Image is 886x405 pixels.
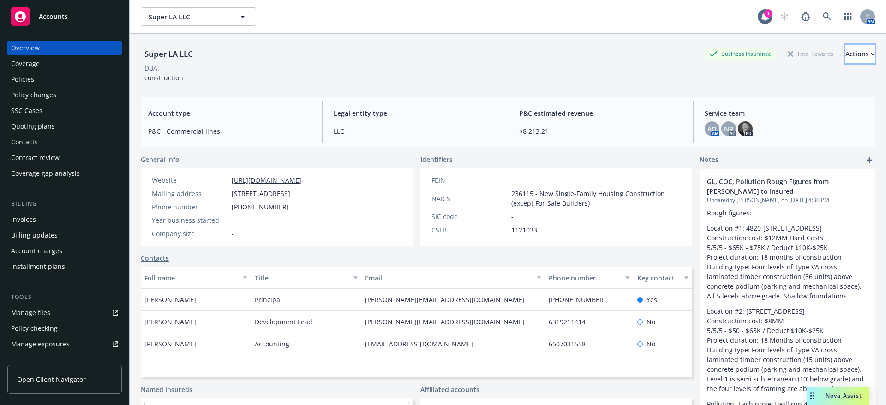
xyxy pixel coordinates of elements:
div: Policies [11,72,34,87]
a: Account charges [7,244,122,258]
span: Development Lead [255,317,312,327]
span: construction [144,73,183,82]
div: Coverage gap analysis [11,166,80,181]
a: Start snowing [775,7,794,26]
a: Billing updates [7,228,122,243]
span: General info [141,155,180,164]
div: Installment plans [11,259,65,274]
span: Accounts [39,13,68,20]
div: Account charges [11,244,62,258]
div: Full name [144,273,237,283]
a: Switch app [839,7,857,26]
span: - [511,175,514,185]
span: Nova Assist [826,392,862,399]
a: Coverage gap analysis [7,166,122,181]
div: 1 [764,9,772,18]
div: Manage files [11,305,50,320]
a: Named insureds [141,385,192,394]
a: Contacts [141,253,169,263]
img: photo [738,121,753,136]
span: Legal entity type [334,108,497,118]
span: [PERSON_NAME] [144,295,196,304]
button: Actions [845,45,875,63]
p: Location #1: 4820-[STREET_ADDRESS] Construction cost: $12MM Hard Costs 5/5/5 - $65K - $75K / Dedu... [707,223,868,301]
span: P&C estimated revenue [519,108,682,118]
span: Open Client Navigator [17,375,86,384]
span: Updated by [PERSON_NAME] on [DATE] 4:30 PM [707,196,868,204]
span: $8,213.21 [519,126,682,136]
button: Full name [141,267,251,289]
a: Contacts [7,135,122,149]
button: Super LA LLC [141,7,256,26]
a: Contract review [7,150,122,165]
a: Manage certificates [7,352,122,367]
span: - [232,215,234,225]
div: Contract review [11,150,60,165]
a: 6319211414 [549,317,593,326]
a: [EMAIL_ADDRESS][DOMAIN_NAME] [365,339,480,348]
span: Super LA LLC [149,12,228,22]
div: Invoices [11,212,36,227]
span: - [232,229,234,238]
div: Policy checking [11,321,58,336]
span: Principal [255,295,282,304]
span: [PERSON_NAME] [144,317,196,327]
span: Accounting [255,339,289,349]
div: Drag to move [807,387,818,405]
div: Manage certificates [11,352,72,367]
div: Billing updates [11,228,58,243]
div: Phone number [549,273,619,283]
span: Service team [705,108,868,118]
div: Quoting plans [11,119,55,134]
div: Policy changes [11,88,56,102]
p: Location #2: [STREET_ADDRESS] Construction cost: $8MM 5/5/5 - $50 - $65K / Deduct $10K-$25K Proje... [707,306,868,393]
a: Affiliated accounts [420,385,479,394]
a: Quoting plans [7,119,122,134]
a: [PERSON_NAME][EMAIL_ADDRESS][DOMAIN_NAME] [365,295,532,304]
span: - [511,212,514,221]
div: Website [152,175,228,185]
a: Overview [7,41,122,55]
a: Manage exposures [7,337,122,351]
span: P&C - Commercial lines [148,126,311,136]
a: Policies [7,72,122,87]
a: Installment plans [7,259,122,274]
a: [PHONE_NUMBER] [549,295,613,304]
a: add [864,155,875,166]
div: Tools [7,292,122,302]
a: SSC Cases [7,103,122,118]
a: Policy checking [7,321,122,336]
span: NR [724,124,733,134]
div: Billing [7,199,122,208]
a: 6507031558 [549,339,593,348]
div: Title [255,273,347,283]
span: Notes [700,155,718,166]
span: 236115 - New Single-Family Housing Construction (except For-Sale Builders) [511,189,682,208]
div: Contacts [11,135,38,149]
a: Invoices [7,212,122,227]
a: Coverage [7,56,122,71]
div: Super LA LLC [141,48,197,60]
div: Mailing address [152,189,228,198]
span: No [647,339,655,349]
span: [PHONE_NUMBER] [232,202,289,212]
span: [PERSON_NAME] [144,339,196,349]
a: [PERSON_NAME][EMAIL_ADDRESS][DOMAIN_NAME] [365,317,532,326]
span: Identifiers [420,155,453,164]
div: Manage exposures [11,337,70,351]
a: Manage files [7,305,122,320]
div: Business Insurance [705,48,776,60]
div: Company size [152,229,228,238]
a: [URL][DOMAIN_NAME] [232,176,301,185]
div: Year business started [152,215,228,225]
div: NAICS [431,194,508,203]
div: Total Rewards [783,48,838,60]
span: 1121033 [511,225,537,235]
span: Account type [148,108,311,118]
button: Email [361,267,545,289]
button: Key contact [634,267,692,289]
div: Coverage [11,56,40,71]
a: Policy changes [7,88,122,102]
